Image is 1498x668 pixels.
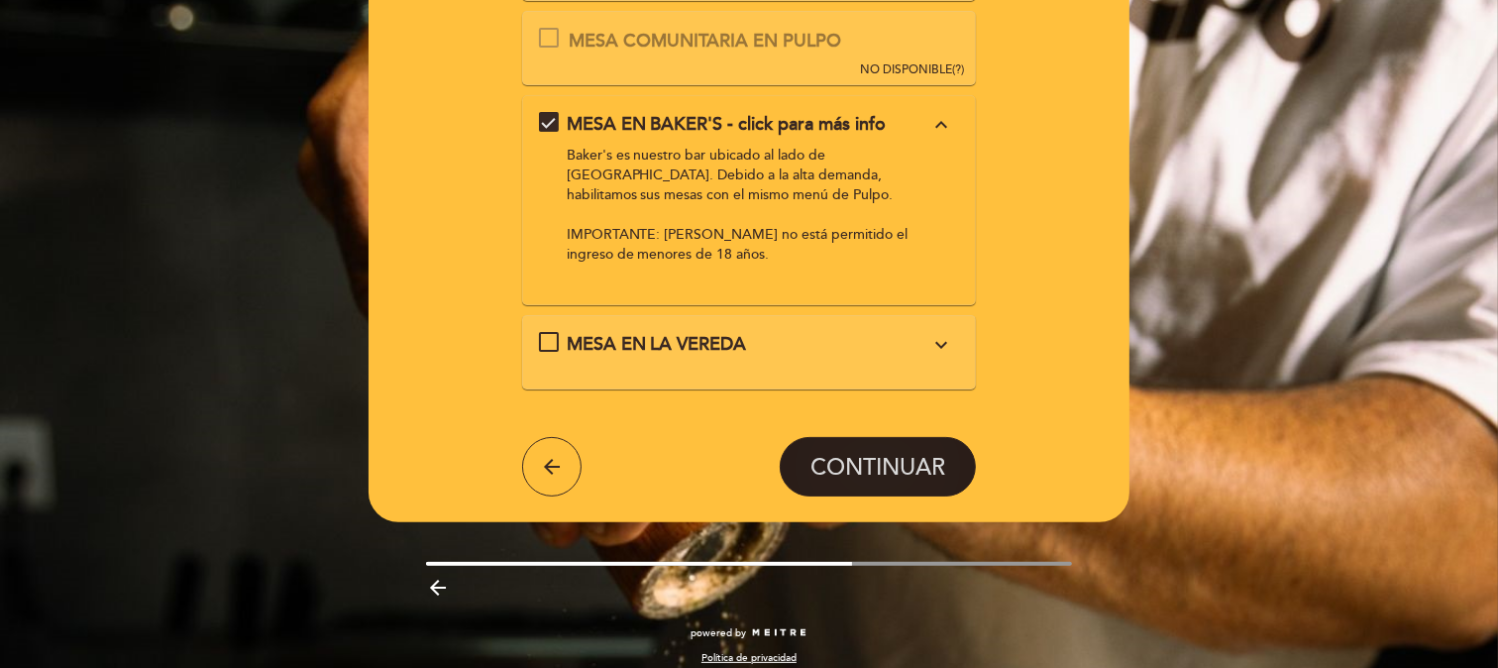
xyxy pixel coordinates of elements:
[691,626,746,640] span: powered by
[701,651,797,665] a: Política de privacidad
[691,626,807,640] a: powered by
[539,112,960,273] md-checkbox: MESA EN BAKER'S - click para más info expand_more Baker's es nuestro bar ubicado al lado de Pulpo...
[522,437,582,497] button: arrow_back
[854,12,970,79] button: NO DISPONIBLE(?)
[567,113,887,135] span: MESA EN BAKER'S - click para más info
[810,454,945,482] span: CONTINUAR
[426,576,450,600] i: arrow_backward
[567,146,930,265] div: Baker's es nuestro bar ubicado al lado de [GEOGRAPHIC_DATA]. Debido a la alta demanda, habilitamo...
[539,332,960,358] md-checkbox: MESA EN LA VEREDA expand_more Las reservas al aire libre están sujetas a condiciones climáticas. ...
[860,61,964,78] div: (?)
[860,62,952,77] span: NO DISPONIBLE
[929,113,953,137] i: expand_less
[751,628,807,638] img: MEITRE
[569,29,841,55] div: MESA COMUNITARIA EN PULPO
[780,437,976,497] button: CONTINUAR
[567,333,747,355] span: MESA EN LA VEREDA
[929,333,953,357] i: expand_more
[923,332,959,358] button: expand_more
[923,112,959,138] button: expand_less
[540,455,564,479] i: arrow_back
